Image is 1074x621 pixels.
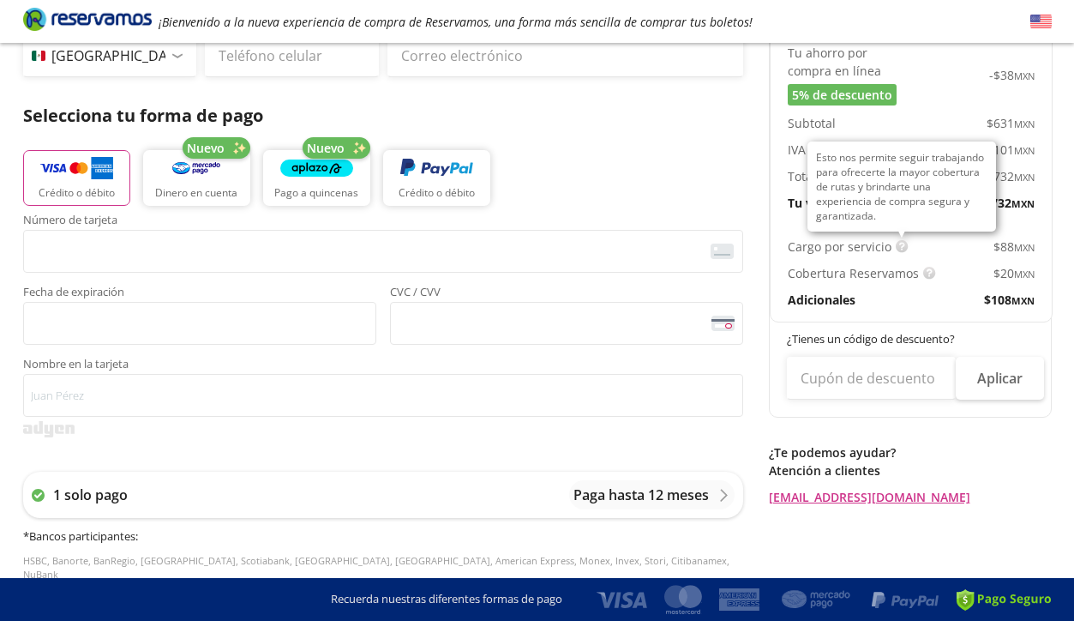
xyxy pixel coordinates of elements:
button: Dinero en cuenta [143,150,250,206]
small: MXN [1014,69,1035,82]
small: MXN [1014,171,1035,184]
span: $ 101 [987,141,1035,159]
p: Paga hasta 12 meses [573,485,709,505]
i: Brand Logo [23,6,152,32]
p: ¿Te podemos ayudar? [769,443,1052,461]
img: MX [32,51,45,61]
p: Tu ahorro por compra en línea [788,44,911,80]
input: Teléfono celular [205,34,379,77]
span: $ 108 [984,291,1035,309]
small: MXN [1014,118,1035,130]
span: 5% de descuento [792,86,892,104]
p: ¿Tienes un código de descuento? [787,331,1035,348]
p: Esto nos permite seguir trabajando para ofrecerte la mayor cobertura de rutas y brindarte una exp... [816,150,987,223]
p: HSBC, Banorte, BanRegio, [GEOGRAPHIC_DATA], Scotiabank, [GEOGRAPHIC_DATA], [GEOGRAPHIC_DATA], Ame... [23,554,743,597]
p: Recuerda nuestras diferentes formas de pago [331,591,562,608]
p: Pago a quincenas [274,185,358,201]
input: Nombre en la tarjeta [23,374,743,417]
p: Crédito o débito [39,185,115,201]
img: card [711,244,734,259]
p: 1 solo pago [53,485,128,505]
p: Cobertura Reservamos [788,264,919,282]
iframe: Iframe de la fecha de caducidad de la tarjeta asegurada [31,307,369,340]
em: ¡Bienvenido a la nueva experiencia de compra de Reservamos, una forma más sencilla de comprar tus... [159,14,753,30]
span: $ 732 [984,194,1035,212]
small: MXN [1014,268,1035,280]
span: Fecha de expiración [23,286,376,302]
p: Tu viaje [788,194,833,212]
button: Pago a quincenas [263,150,370,206]
span: -$ 38 [989,66,1035,84]
span: Nombre en la tarjeta [23,359,743,374]
span: CVC / CVV [390,286,743,302]
span: $ 20 [993,264,1035,282]
span: $ 631 [987,114,1035,132]
span: Nuevo [187,139,225,157]
p: Total [788,167,816,185]
button: Crédito o débito [383,150,490,206]
p: IVA [788,141,806,159]
span: $ 88 [993,238,1035,256]
input: Correo electrónico [387,34,743,77]
p: Cargo por servicio [788,238,891,256]
a: [EMAIL_ADDRESS][DOMAIN_NAME] [769,488,1052,506]
p: Selecciona tu forma de pago [23,103,743,129]
h6: * Bancos participantes : [23,528,743,546]
p: Atención a clientes [769,461,1052,479]
span: Número de tarjeta [23,214,743,230]
button: Crédito o débito [23,150,130,206]
input: Cupón de descuento [787,357,956,400]
span: $ 732 [987,167,1035,185]
small: MXN [1011,197,1035,210]
p: Adicionales [788,291,855,309]
small: MXN [1014,241,1035,254]
small: MXN [1014,144,1035,157]
iframe: Iframe del número de tarjeta asegurada [31,235,735,268]
a: Brand Logo [23,6,152,37]
p: Subtotal [788,114,836,132]
iframe: Iframe del código de seguridad de la tarjeta asegurada [398,307,735,340]
img: svg+xml;base64,PD94bWwgdmVyc2lvbj0iMS4wIiBlbmNvZGluZz0iVVRGLTgiPz4KPHN2ZyB3aWR0aD0iMzk2cHgiIGhlaW... [23,421,75,437]
p: Dinero en cuenta [155,185,237,201]
small: MXN [1011,294,1035,307]
button: Aplicar [956,357,1044,400]
button: English [1030,11,1052,33]
span: Nuevo [307,139,345,157]
p: Crédito o débito [399,185,475,201]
